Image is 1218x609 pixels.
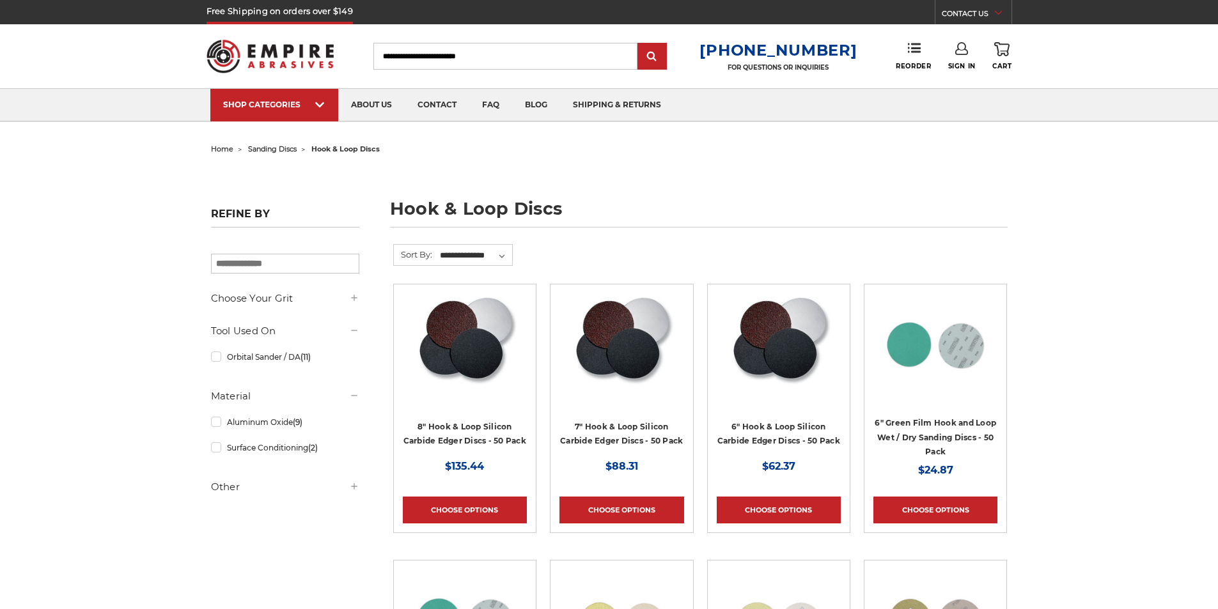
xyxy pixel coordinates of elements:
[605,460,638,472] span: $88.31
[403,497,527,523] a: Choose Options
[403,293,527,417] a: Silicon Carbide 8" Hook & Loop Edger Discs
[884,293,987,396] img: 6-inch 60-grit green film hook and loop sanding discs with fast cutting aluminum oxide for coarse...
[717,293,841,417] a: Silicon Carbide 6" Hook & Loop Edger Discs
[308,443,318,452] span: (2)
[394,245,432,264] label: Sort By:
[896,42,931,70] a: Reorder
[717,497,841,523] a: Choose Options
[445,460,484,472] span: $135.44
[211,291,359,306] h5: Choose Your Grit
[211,436,359,459] a: Surface Conditioning(2)
[211,144,233,153] a: home
[948,62,976,70] span: Sign In
[211,389,359,404] h5: Material
[438,246,512,265] select: Sort By:
[918,464,953,476] span: $24.87
[338,89,405,121] a: about us
[469,89,512,121] a: faq
[211,479,359,495] h5: Other
[570,293,673,396] img: Silicon Carbide 7" Hook & Loop Edger Discs
[405,89,469,121] a: contact
[293,417,302,427] span: (9)
[207,31,334,81] img: Empire Abrasives
[762,460,795,472] span: $62.37
[639,44,665,70] input: Submit
[577,332,666,357] a: Quick view
[560,422,683,446] a: 7" Hook & Loop Silicon Carbide Edger Discs - 50 Pack
[403,422,526,446] a: 8" Hook & Loop Silicon Carbide Edger Discs - 50 Pack
[992,42,1011,70] a: Cart
[301,352,311,362] span: (11)
[699,63,857,72] p: FOR QUESTIONS OR INQUIRIES
[512,89,560,121] a: blog
[211,346,359,368] a: Orbital Sander / DA(11)
[873,497,997,523] a: Choose Options
[560,89,674,121] a: shipping & returns
[211,411,359,433] a: Aluminum Oxide(9)
[223,100,325,109] div: SHOP CATEGORIES
[248,144,297,153] a: sanding discs
[873,293,997,417] a: 6-inch 60-grit green film hook and loop sanding discs with fast cutting aluminum oxide for coarse...
[421,332,509,357] a: Quick view
[559,497,683,523] a: Choose Options
[390,200,1008,227] h1: hook & loop discs
[992,62,1011,70] span: Cart
[896,62,931,70] span: Reorder
[559,293,683,417] a: Silicon Carbide 7" Hook & Loop Edger Discs
[717,422,840,446] a: 6" Hook & Loop Silicon Carbide Edger Discs - 50 Pack
[699,41,857,59] a: [PHONE_NUMBER]
[311,144,380,153] span: hook & loop discs
[211,208,359,227] h5: Refine by
[735,332,823,357] a: Quick view
[413,293,517,396] img: Silicon Carbide 8" Hook & Loop Edger Discs
[211,323,359,339] h5: Tool Used On
[891,332,980,357] a: Quick view
[942,6,1011,24] a: CONTACT US
[875,418,996,456] a: 6" Green Film Hook and Loop Wet / Dry Sanding Discs - 50 Pack
[727,293,831,396] img: Silicon Carbide 6" Hook & Loop Edger Discs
